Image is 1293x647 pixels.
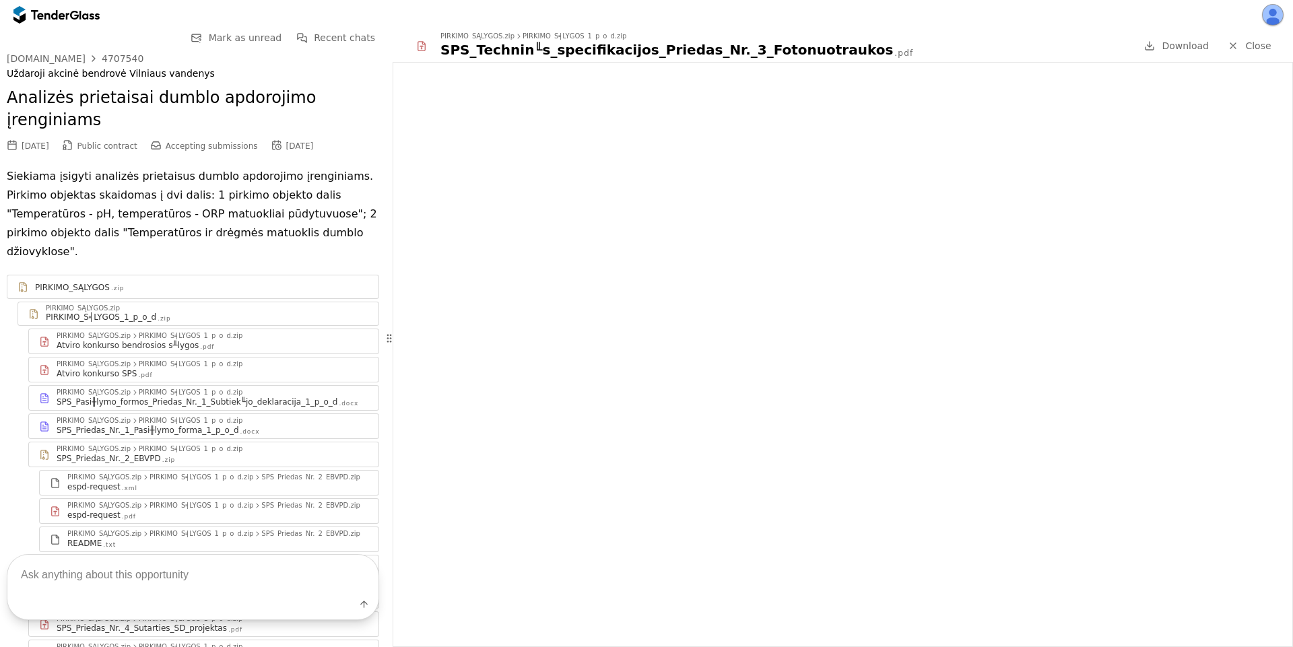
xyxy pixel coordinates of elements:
[122,484,137,493] div: .xml
[139,446,242,452] div: PIRKIMO_S╡LYGOS_1_p_o_d.zip
[7,68,379,79] div: Uždaroji akcinė bendrovė Vilniaus vandenys
[150,502,253,509] div: PIRKIMO_S╡LYGOS_1_p_o_d.zip
[57,417,131,424] div: PIRKIMO_SĄLYGOS.zip
[77,141,137,151] span: Public contract
[139,417,242,424] div: PIRKIMO_S╡LYGOS_1_p_o_d.zip
[111,284,124,293] div: .zip
[240,428,260,436] div: .docx
[440,33,515,40] div: PIRKIMO_SĄLYGOS.zip
[7,167,379,261] p: Siekiama įsigyti analizės prietaisus dumblo apdorojimo įrenginiams. Pirkimo objektas skaidomas į ...
[28,442,379,467] a: PIRKIMO_SĄLYGOS.zipPIRKIMO_S╡LYGOS_1_p_o_d.zipSPS_Priedas_Nr._2_EBVPD.zip
[440,40,893,59] div: SPS_Technin╙s_specifikacijos_Priedas_Nr._3_Fotonuotraukos
[1162,40,1209,51] span: Download
[28,357,379,382] a: PIRKIMO_SĄLYGOS.zipPIRKIMO_S╡LYGOS_1_p_o_d.zipAtviro konkurso SPS.pdf
[187,30,286,46] button: Mark as unread
[166,141,258,151] span: Accepting submissions
[7,275,379,299] a: PIRKIMO_SĄLYGOS.zip
[200,343,214,351] div: .pdf
[57,368,137,379] div: Atviro konkurso SPS
[1220,38,1280,55] a: Close
[57,361,131,368] div: PIRKIMO_SĄLYGOS.zip
[46,312,156,322] div: PIRKIMO_S╡LYGOS_1_p_o_d
[57,340,199,351] div: Atviro konkurso bendrosios s╨lygos
[28,413,379,439] a: PIRKIMO_SĄLYGOS.zipPIRKIMO_S╡LYGOS_1_p_o_d.zipSPS_Priedas_Nr._1_Pasi╫lymo_forma_1_p_o_d.docx
[139,361,242,368] div: PIRKIMO_S╡LYGOS_1_p_o_d.zip
[35,282,110,293] div: PIRKIMO_SĄLYGOS
[102,54,143,63] div: 4707540
[28,385,379,411] a: PIRKIMO_SĄLYGOS.zipPIRKIMO_S╡LYGOS_1_p_o_d.zipSPS_Pasi╫lymo_formos_Priedas_Nr._1_Subtiek╙jo_dekla...
[523,33,626,40] div: PIRKIMO_S╡LYGOS_1_p_o_d.zip
[67,481,121,492] div: espd-request
[57,453,161,464] div: SPS_Priedas_Nr._2_EBVPD
[39,498,379,524] a: PIRKIMO_SĄLYGOS.zipPIRKIMO_S╡LYGOS_1_p_o_d.zipSPS_Priedas_Nr._2_EBVPD.zipespd-request.pdf
[339,399,358,408] div: .docx
[7,87,379,132] h2: Analizės prietaisai dumblo apdorojimo įrenginiams
[57,446,131,452] div: PIRKIMO_SĄLYGOS.zip
[158,314,170,323] div: .zip
[150,474,253,481] div: PIRKIMO_S╡LYGOS_1_p_o_d.zip
[7,54,86,63] div: [DOMAIN_NAME]
[67,502,141,509] div: PIRKIMO_SĄLYGOS.zip
[261,474,360,481] div: SPS_Priedas_Nr._2_EBVPD.zip
[1245,40,1271,51] span: Close
[57,333,131,339] div: PIRKIMO_SĄLYGOS.zip
[57,425,239,436] div: SPS_Priedas_Nr._1_Pasi╫lymo_forma_1_p_o_d
[67,474,141,481] div: PIRKIMO_SĄLYGOS.zip
[261,502,360,509] div: SPS_Priedas_Nr._2_EBVPD.zip
[22,141,49,151] div: [DATE]
[46,305,120,312] div: PIRKIMO_SĄLYGOS.zip
[1140,38,1213,55] a: Download
[28,329,379,354] a: PIRKIMO_SĄLYGOS.zipPIRKIMO_S╡LYGOS_1_p_o_d.zipAtviro konkurso bendrosios s╨lygos.pdf
[122,512,136,521] div: .pdf
[162,456,175,465] div: .zip
[286,141,314,151] div: [DATE]
[57,389,131,396] div: PIRKIMO_SĄLYGOS.zip
[314,32,375,43] span: Recent chats
[7,53,143,64] a: [DOMAIN_NAME]4707540
[139,389,242,396] div: PIRKIMO_S╡LYGOS_1_p_o_d.zip
[67,510,121,520] div: espd-request
[894,48,913,59] div: .pdf
[139,333,242,339] div: PIRKIMO_S╡LYGOS_1_p_o_d.zip
[209,32,282,43] span: Mark as unread
[18,302,379,326] a: PIRKIMO_SĄLYGOS.zipPIRKIMO_S╡LYGOS_1_p_o_d.zip
[138,371,152,380] div: .pdf
[57,397,337,407] div: SPS_Pasi╫lymo_formos_Priedas_Nr._1_Subtiek╙jo_deklaracija_1_p_o_d
[292,30,379,46] button: Recent chats
[39,470,379,496] a: PIRKIMO_SĄLYGOS.zipPIRKIMO_S╡LYGOS_1_p_o_d.zipSPS_Priedas_Nr._2_EBVPD.zipespd-request.xml
[39,526,379,552] a: PIRKIMO_SĄLYGOS.zipPIRKIMO_S╡LYGOS_1_p_o_d.zipSPS_Priedas_Nr._2_EBVPD.zipREADME.txt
